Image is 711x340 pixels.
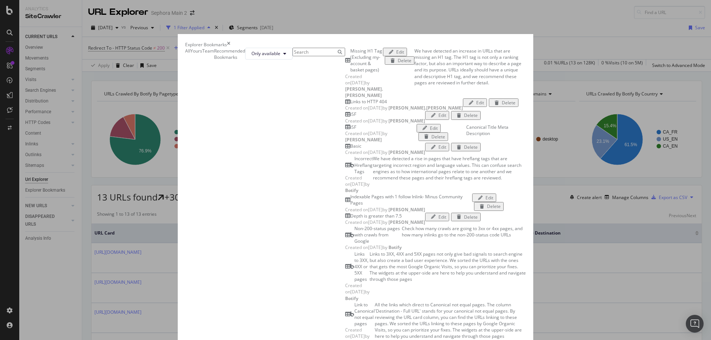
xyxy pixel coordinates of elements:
b: Botify [345,187,358,193]
b: [PERSON_NAME] [388,118,425,124]
div: iSF [350,124,356,130]
button: Delete [418,132,448,141]
div: Delete [502,100,515,106]
div: Edit [396,49,404,55]
div: Edit [485,195,493,201]
span: Created on [DATE] by [345,244,402,250]
input: Search [293,48,345,56]
button: Delete [451,143,481,151]
button: Delete [385,56,414,65]
div: Delete [464,144,478,150]
button: Edit [383,48,407,56]
div: Links to 3XX, 4XX and 5XX pages not only give bad signals to search engine but also create a bad ... [370,251,526,302]
span: Created on [DATE] by [345,105,463,111]
button: Edit [425,111,449,119]
div: Incorrect Hreflang Tags [354,155,373,174]
b: Botify [345,295,358,302]
div: Links to 3XX, 4XX or 5XX pages [354,251,370,283]
div: Links to HTTP 404 [350,98,387,105]
div: Delete [398,57,411,64]
span: Created on [DATE] by [345,219,425,225]
div: All [185,48,190,54]
span: Created on [DATE] by [345,130,387,143]
div: We have detected an increase in URLs that are missing an H1 tag. The H1 tag is not only a ranking... [414,48,526,98]
div: Explorer Bookmarks [185,41,227,48]
div: Indexable Pages with 1 follow Inlink- Minus Community Pages [350,193,472,206]
div: Edit [476,100,484,106]
span: Created on [DATE] by [345,282,370,301]
span: Created on [DATE] by [345,73,383,98]
b: Botify [388,244,402,250]
button: Edit [425,213,449,221]
div: Recommended Bookmarks [214,48,245,60]
b: [PERSON_NAME].[PERSON_NAME] [345,86,383,98]
div: Non-200-status pages with crawls from Google [354,225,402,244]
div: Basic [350,143,361,149]
div: iSF [350,111,356,117]
div: Check how many crawls are going to 3xx or 4xx pages, and how many inlinks go to the non-200-statu... [402,225,526,251]
span: Only available [251,50,280,57]
div: times [227,41,230,48]
b: [PERSON_NAME].[PERSON_NAME] [388,105,463,111]
button: Delete [451,213,481,221]
button: Only available [245,48,293,60]
div: Delete [464,214,478,220]
button: Delete [489,98,518,107]
div: Edit [438,214,446,220]
button: Delete [451,111,481,119]
span: Created on [DATE] by [345,206,425,213]
div: Link to Canonical not equal pages [354,302,375,327]
div: We have detected a rise in pages that have hreflang tags that are targeting incorrect region and ... [373,155,526,193]
button: Edit [463,98,487,107]
div: Delete [464,112,478,118]
div: Canonical Title Meta Description [466,124,526,143]
div: Edit [430,125,438,131]
b: [PERSON_NAME] [388,219,425,225]
div: Delete [487,203,501,209]
b: [PERSON_NAME] [345,137,382,143]
div: Team [202,48,214,54]
span: Created on [DATE] by [345,149,425,155]
div: Yours [190,48,202,54]
span: Created on [DATE] by [345,175,370,193]
button: Edit [472,193,496,202]
div: Delete [431,134,445,140]
b: [PERSON_NAME] [388,149,425,155]
b: [PERSON_NAME] [388,206,425,213]
div: Missing H1 Tag (Excluding my-account & basket pages) [350,48,383,73]
button: Delete [474,202,504,211]
button: Edit [425,143,449,151]
div: Edit [438,112,446,118]
span: Created on [DATE] by [345,118,425,124]
button: Edit [417,124,441,132]
div: Open Intercom Messenger [686,315,704,333]
div: Depth is greater than 7.5 [350,213,402,219]
div: Edit [438,144,446,150]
